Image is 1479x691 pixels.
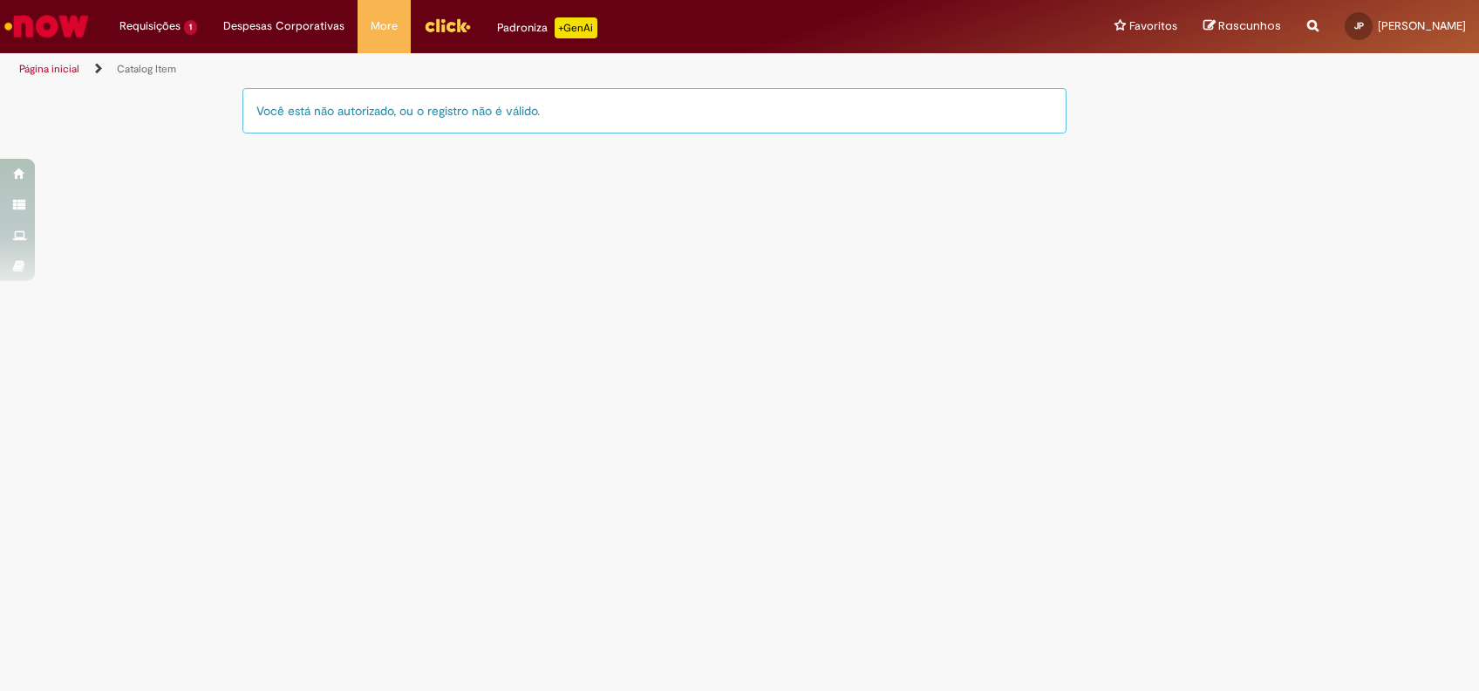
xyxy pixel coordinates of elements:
[1354,20,1364,31] span: JP
[1378,18,1466,33] span: [PERSON_NAME]
[1218,17,1281,34] span: Rascunhos
[555,17,597,38] p: +GenAi
[117,62,176,76] a: Catalog Item
[424,12,471,38] img: click_logo_yellow_360x200.png
[371,17,398,35] span: More
[1203,18,1281,35] a: Rascunhos
[13,53,973,86] ul: Trilhas de página
[19,62,79,76] a: Página inicial
[1129,17,1177,35] span: Favoritos
[184,20,197,35] span: 1
[497,17,597,38] div: Padroniza
[223,17,344,35] span: Despesas Corporativas
[119,17,181,35] span: Requisições
[2,9,92,44] img: ServiceNow
[242,88,1067,133] div: Você está não autorizado, ou o registro não é válido.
